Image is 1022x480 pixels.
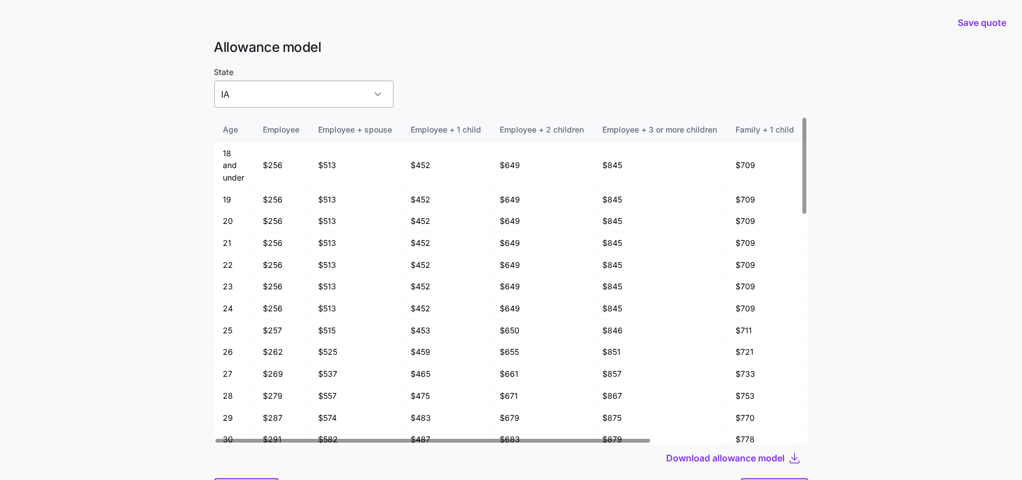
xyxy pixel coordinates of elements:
[491,276,594,298] td: $649
[402,320,491,342] td: $453
[594,363,727,385] td: $857
[254,210,310,232] td: $256
[402,254,491,276] td: $452
[254,407,310,429] td: $287
[727,254,804,276] td: $709
[310,298,402,320] td: $513
[263,124,300,136] div: Employee
[491,143,594,189] td: $649
[310,232,402,254] td: $513
[254,232,310,254] td: $256
[667,451,785,465] span: Download allowance model
[214,232,254,254] td: 21
[214,341,254,363] td: 26
[223,124,245,136] div: Age
[727,210,804,232] td: $709
[491,320,594,342] td: $650
[310,341,402,363] td: $525
[310,429,402,451] td: $582
[310,276,402,298] td: $513
[491,341,594,363] td: $655
[254,254,310,276] td: $256
[594,298,727,320] td: $845
[310,385,402,407] td: $557
[594,232,727,254] td: $845
[603,124,717,136] div: Employee + 3 or more children
[727,429,804,451] td: $778
[491,429,594,451] td: $683
[402,189,491,211] td: $452
[491,298,594,320] td: $649
[214,81,394,108] input: Select a state
[402,385,491,407] td: $475
[727,143,804,189] td: $709
[310,210,402,232] td: $513
[214,429,254,451] td: 30
[214,407,254,429] td: 29
[594,385,727,407] td: $867
[254,385,310,407] td: $279
[254,276,310,298] td: $256
[214,298,254,320] td: 24
[310,407,402,429] td: $574
[491,254,594,276] td: $649
[254,429,310,451] td: $291
[254,320,310,342] td: $257
[727,385,804,407] td: $753
[319,124,393,136] div: Employee + spouse
[254,189,310,211] td: $256
[402,363,491,385] td: $465
[727,276,804,298] td: $709
[254,143,310,189] td: $256
[214,189,254,211] td: 19
[402,429,491,451] td: $487
[214,276,254,298] td: 23
[727,298,804,320] td: $709
[491,385,594,407] td: $671
[402,407,491,429] td: $483
[254,298,310,320] td: $256
[727,320,804,342] td: $711
[214,210,254,232] td: 20
[491,189,594,211] td: $649
[727,189,804,211] td: $709
[310,363,402,385] td: $537
[949,7,1015,38] button: Save quote
[594,341,727,363] td: $851
[958,16,1006,29] span: Save quote
[214,385,254,407] td: 28
[310,320,402,342] td: $515
[254,341,310,363] td: $262
[594,210,727,232] td: $845
[594,407,727,429] td: $875
[310,189,402,211] td: $513
[402,210,491,232] td: $452
[736,124,795,136] div: Family + 1 child
[594,143,727,189] td: $845
[214,66,234,78] label: State
[594,276,727,298] td: $845
[594,254,727,276] td: $845
[411,124,482,136] div: Employee + 1 child
[491,363,594,385] td: $661
[310,143,402,189] td: $513
[402,276,491,298] td: $452
[310,254,402,276] td: $513
[491,210,594,232] td: $649
[402,232,491,254] td: $452
[500,124,584,136] div: Employee + 2 children
[214,254,254,276] td: 22
[594,189,727,211] td: $845
[727,363,804,385] td: $733
[727,232,804,254] td: $709
[214,320,254,342] td: 25
[491,407,594,429] td: $679
[727,407,804,429] td: $770
[214,363,254,385] td: 27
[594,429,727,451] td: $879
[594,320,727,342] td: $846
[402,143,491,189] td: $452
[214,38,808,56] h1: Allowance model
[254,363,310,385] td: $269
[491,232,594,254] td: $649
